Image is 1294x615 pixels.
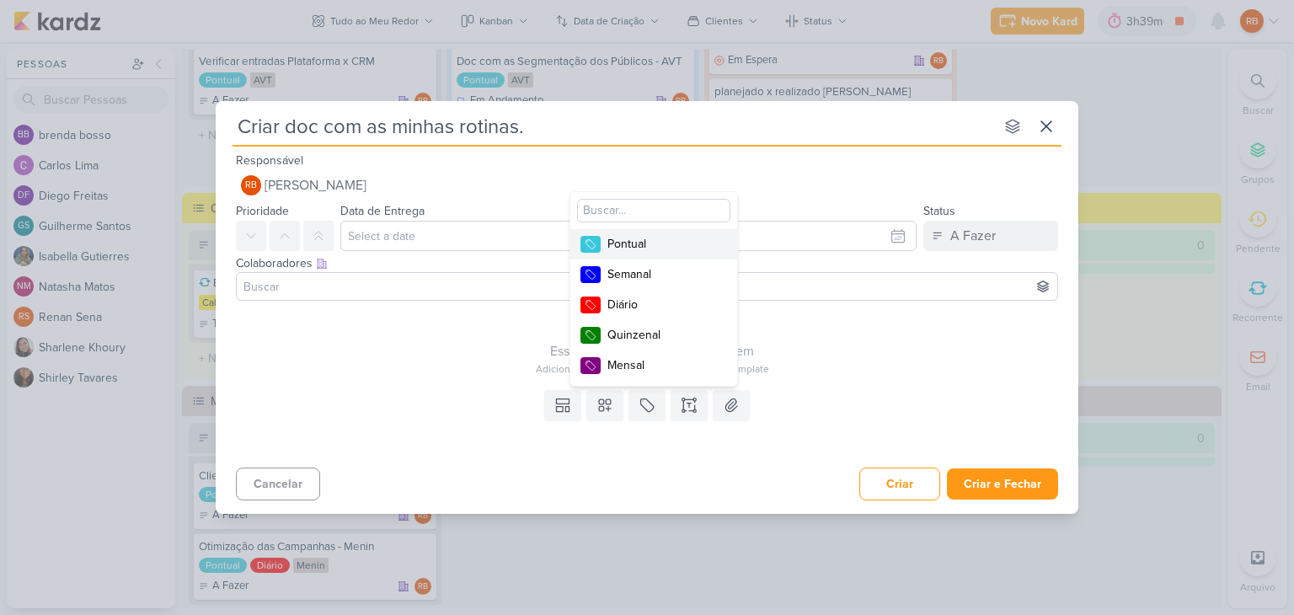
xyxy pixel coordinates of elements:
[241,175,261,195] div: Rogerio Bispo
[859,468,940,500] button: Criar
[340,221,917,251] input: Select a date
[570,290,737,320] button: Diário
[570,229,737,259] button: Pontual
[340,204,425,218] label: Data de Entrega
[570,259,737,290] button: Semanal
[233,111,994,142] input: Kard Sem Título
[607,235,717,253] div: Pontual
[607,326,717,344] div: Quinzenal
[570,350,737,381] button: Mensal
[245,181,257,190] p: RB
[240,276,1054,297] input: Buscar
[265,175,366,195] span: [PERSON_NAME]
[607,356,717,374] div: Mensal
[236,254,1058,272] div: Colaboradores
[947,468,1058,500] button: Criar e Fechar
[236,341,1068,361] div: Esse kard não possui nenhum item
[236,468,320,500] button: Cancelar
[923,204,955,218] label: Status
[236,204,289,218] label: Prioridade
[577,199,730,222] input: Buscar...
[950,226,996,246] div: A Fazer
[570,320,737,350] button: Quinzenal
[236,361,1068,377] div: Adicione um item abaixo ou selecione um template
[236,153,303,168] label: Responsável
[607,296,717,313] div: Diário
[236,170,1058,201] button: RB [PERSON_NAME]
[923,221,1058,251] button: A Fazer
[607,265,717,283] div: Semanal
